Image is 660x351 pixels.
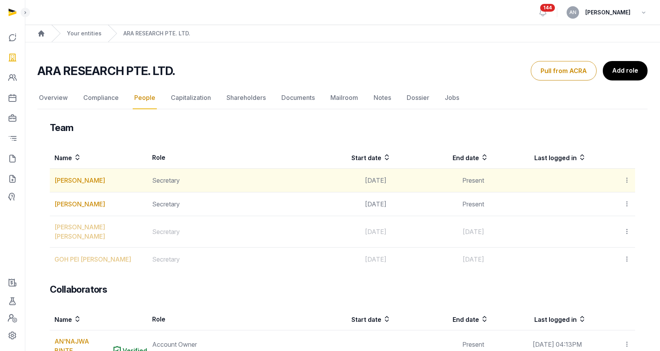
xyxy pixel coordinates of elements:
[405,87,431,109] a: Dossier
[463,255,484,263] span: [DATE]
[54,222,147,241] a: [PERSON_NAME] [PERSON_NAME]
[280,87,316,109] a: Documents
[489,147,586,169] th: Last logged in
[54,255,131,264] a: GOH PEI [PERSON_NAME]
[147,216,294,248] td: Secretary
[147,192,294,216] td: Secretary
[147,169,294,192] td: Secretary
[603,61,648,80] a: Add role
[50,147,147,169] th: Name
[133,87,157,109] a: People
[294,147,391,169] th: Start date
[372,87,393,109] a: Notes
[294,248,391,271] td: [DATE]
[329,87,360,109] a: Mailroom
[463,228,484,236] span: [DATE]
[50,122,74,134] h3: Team
[169,87,212,109] a: Capitalization
[54,176,105,185] a: [PERSON_NAME]
[294,216,391,248] td: [DATE]
[50,308,147,330] th: Name
[462,176,484,184] span: Present
[585,8,630,17] span: [PERSON_NAME]
[391,308,489,330] th: End date
[567,6,579,19] button: AN
[123,30,190,37] a: ARA RESEARCH PTE. LTD.
[25,25,660,42] nav: Breadcrumb
[533,341,582,348] span: [DATE] 04:13PM
[37,64,175,78] h2: ARA RESEARCH PTE. LTD.
[67,30,102,37] a: Your entities
[294,169,391,192] td: [DATE]
[294,192,391,216] td: [DATE]
[225,87,267,109] a: Shareholders
[54,199,105,209] a: [PERSON_NAME]
[294,308,391,330] th: Start date
[489,308,586,330] th: Last logged in
[540,4,555,12] span: 144
[147,248,294,271] td: Secretary
[147,308,294,330] th: Role
[462,341,484,348] span: Present
[391,147,489,169] th: End date
[82,87,120,109] a: Compliance
[37,87,69,109] a: Overview
[50,283,107,296] h3: Collaborators
[569,10,576,15] span: AN
[37,87,648,109] nav: Tabs
[531,61,597,80] button: Pull from ACRA
[147,147,294,169] th: Role
[462,200,484,208] span: Present
[443,87,461,109] a: Jobs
